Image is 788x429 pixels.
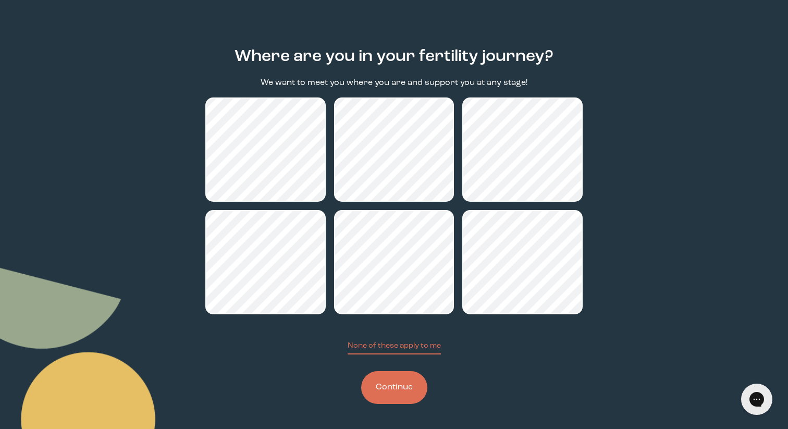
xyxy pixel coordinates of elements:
[261,77,527,89] p: We want to meet you where you are and support you at any stage!
[361,371,427,404] button: Continue
[235,45,553,69] h2: Where are you in your fertility journey?
[348,340,441,354] button: None of these apply to me
[736,380,778,419] iframe: Gorgias live chat messenger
